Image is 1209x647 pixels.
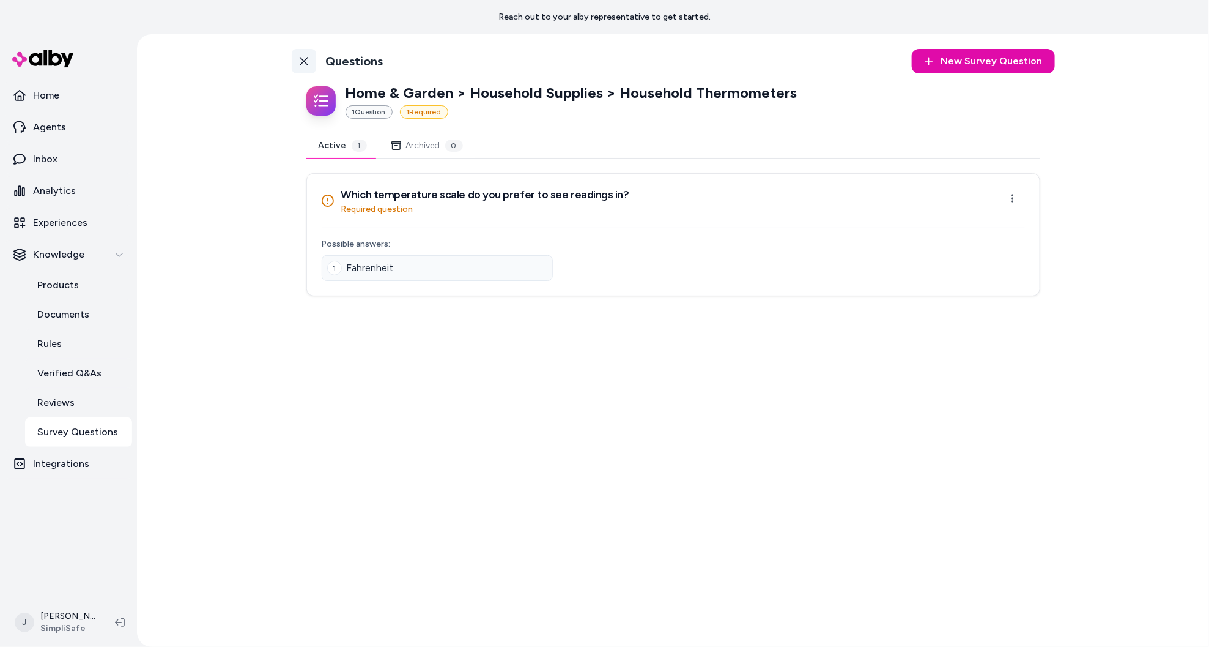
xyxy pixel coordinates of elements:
div: 1 [352,140,367,152]
p: Home [33,88,59,103]
a: Home [5,81,132,110]
h1: Questions [326,54,383,69]
p: Reach out to your alby representative to get started. [498,11,711,23]
a: Products [25,271,132,300]
p: Products [37,278,79,293]
p: Analytics [33,184,76,198]
p: Required question [341,203,629,215]
p: Experiences [33,215,87,230]
p: Survey Questions [37,425,118,439]
p: Knowledge [33,247,84,262]
a: Inbox [5,144,132,174]
a: Verified Q&As [25,359,132,388]
div: 1 Required [400,105,448,119]
a: Agents [5,113,132,142]
a: Survey Questions [25,417,132,447]
button: J[PERSON_NAME]SimpliSafe [7,603,105,642]
a: Analytics [5,176,132,206]
p: Integrations [33,457,89,471]
div: 1 [327,261,342,275]
a: Reviews [25,388,132,417]
div: 0 [445,140,463,152]
span: New Survey Question [941,54,1043,69]
span: J [15,613,34,632]
p: [PERSON_NAME] [40,610,95,623]
a: Rules [25,329,132,359]
button: Archived [379,133,475,158]
img: alby Logo [12,50,73,67]
a: Integrations [5,449,132,479]
p: Home & Garden > Household Supplies > Household Thermometers [346,83,797,103]
p: Possible answers: [322,238,1025,250]
p: Inbox [33,152,57,166]
button: Knowledge [5,240,132,269]
p: Documents [37,307,89,322]
div: 1 Question [346,105,393,119]
p: Reviews [37,395,75,410]
p: Verified Q&As [37,366,102,381]
button: New Survey Question [912,49,1055,73]
p: Agents [33,120,66,135]
p: Rules [37,337,62,351]
h3: Which temperature scale do you prefer to see readings in? [341,186,629,203]
a: Experiences [5,208,132,237]
span: Fahrenheit [347,261,394,275]
button: Active [306,133,379,158]
span: SimpliSafe [40,623,95,635]
a: Documents [25,300,132,329]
